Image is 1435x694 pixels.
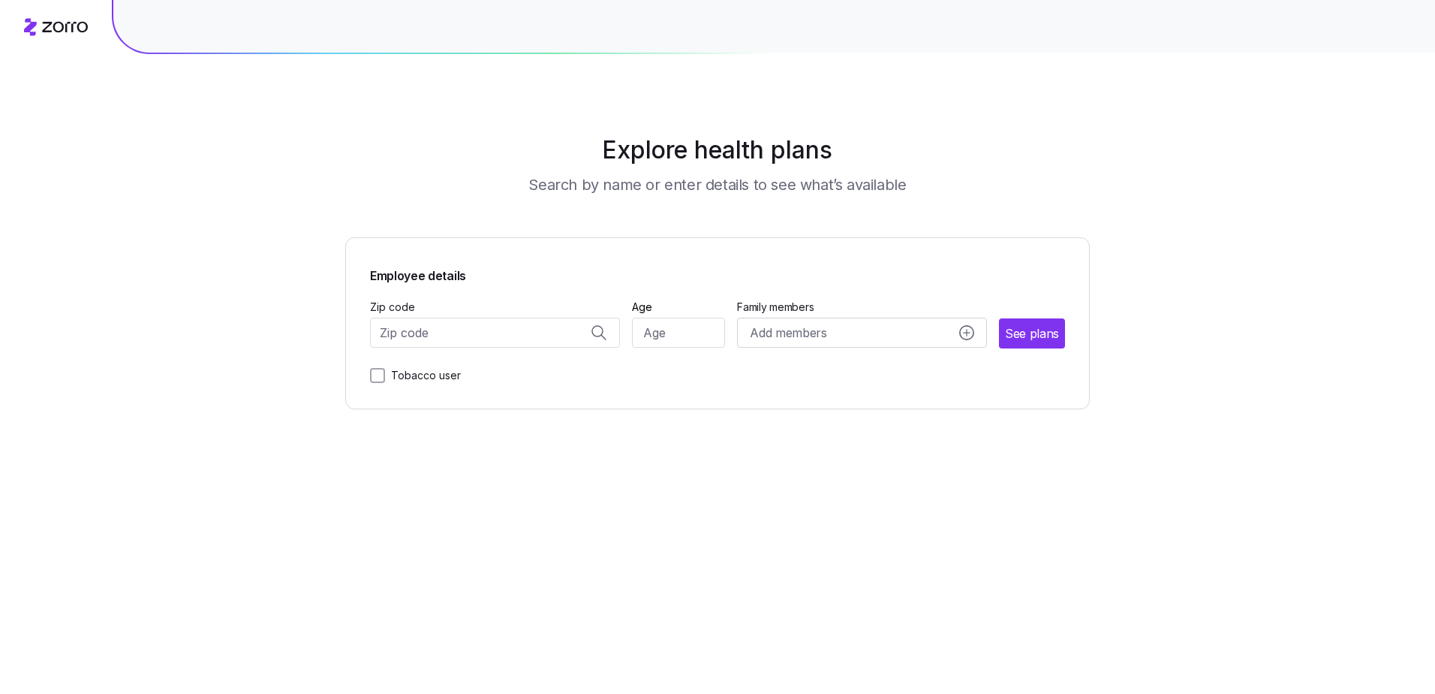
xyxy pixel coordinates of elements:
[1005,324,1059,343] span: See plans
[385,367,461,385] label: Tobacco user
[383,132,1053,168] h1: Explore health plans
[528,174,906,195] h3: Search by name or enter details to see what’s available
[632,299,652,315] label: Age
[370,262,466,285] span: Employee details
[370,318,620,348] input: Zip code
[370,299,415,315] label: Zip code
[959,325,974,340] svg: add icon
[737,318,987,348] button: Add membersadd icon
[632,318,726,348] input: Age
[750,324,826,342] span: Add members
[737,300,987,315] span: Family members
[999,318,1065,349] button: See plans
